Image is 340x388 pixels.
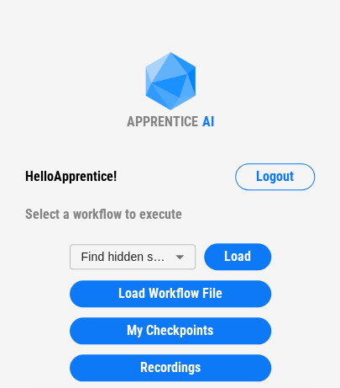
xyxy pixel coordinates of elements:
span: Load Workflow File [118,287,222,300]
button: Load Workflow File [70,280,271,307]
div: Select a workflow to execute [25,201,315,228]
button: Load [204,243,271,270]
div: AI [202,114,214,130]
span: My Checkpoints [127,324,213,338]
div: Hello Apprentice ! [25,163,117,190]
button: Recordings [70,354,271,381]
img: Apprentice AI [137,52,204,114]
button: Logout [235,163,315,190]
span: Logout [256,170,294,183]
span: Recordings [140,361,201,375]
button: My Checkpoints [70,317,271,344]
span: Load [224,250,251,263]
div: APPRENTICE [127,114,198,130]
div: Find hidden sheet workflow [70,241,196,272]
